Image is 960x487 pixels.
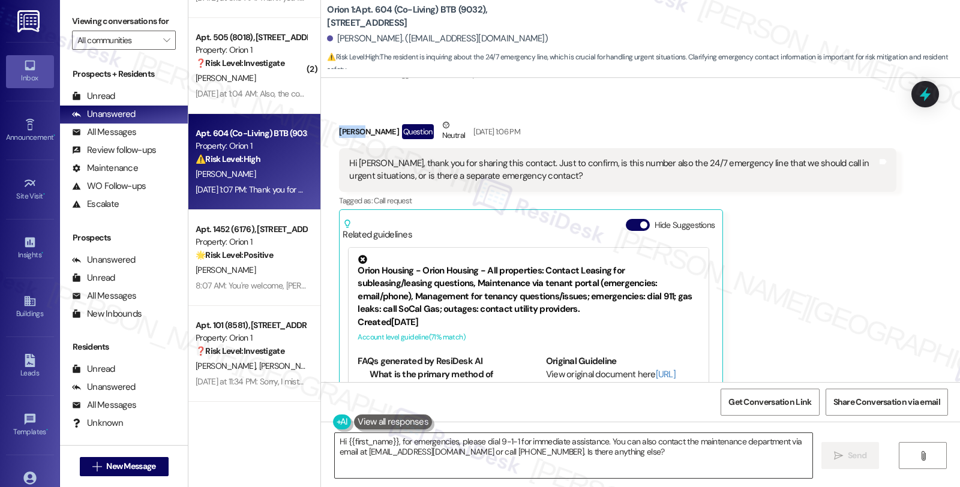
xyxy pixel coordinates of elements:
[358,355,482,367] b: FAQs generated by ResiDesk AI
[196,319,307,332] div: Apt. 101 (8581), [STREET_ADDRESS]
[196,376,592,387] div: [DATE] at 11:34 PM: Sorry, I mistakenly sent the previous message. I was wondering where I can th...
[196,73,256,83] span: [PERSON_NAME]
[6,55,54,88] a: Inbox
[77,31,157,50] input: All communities
[196,360,259,371] span: [PERSON_NAME]
[335,433,812,478] textarea: Hi {{first_name}}, for emergencies, please dial 9-1-1 for immediate assistance. You can also cont...
[6,409,54,441] a: Templates •
[402,124,434,139] div: Question
[327,4,567,29] b: Orion 1: Apt. 604 (Co-Living) BTB (9032), [STREET_ADDRESS]
[196,88,940,99] div: [DATE] at 1:04 AM: Also, the communal trash can has been blocked up inside, and piles of boxes an...
[72,272,115,284] div: Unread
[655,219,715,232] label: Hide Suggestions
[72,126,136,139] div: All Messages
[826,389,948,416] button: Share Conversation via email
[196,58,284,68] strong: ❓ Risk Level: Investigate
[72,108,136,121] div: Unanswered
[358,331,700,344] div: Account level guideline ( 71 % match)
[196,44,307,56] div: Property: Orion 1
[72,399,136,411] div: All Messages
[449,69,487,79] span: Call request
[196,236,307,248] div: Property: Orion 1
[72,417,123,429] div: Unknown
[72,162,138,175] div: Maintenance
[440,119,467,144] div: Neutral
[72,381,136,393] div: Unanswered
[106,460,155,473] span: New Message
[833,396,940,408] span: Share Conversation via email
[848,449,866,462] span: Send
[196,280,647,291] div: 8:07 AM: You're welcome, [PERSON_NAME]. Should you have other concerns, please feel free to reach...
[821,442,880,469] button: Send
[6,291,54,323] a: Buildings
[80,457,169,476] button: New Message
[196,154,260,164] strong: ⚠️ Risk Level: High
[43,190,45,199] span: •
[6,350,54,383] a: Leads
[17,10,42,32] img: ResiDesk Logo
[72,180,146,193] div: WO Follow-ups
[327,32,548,45] div: [PERSON_NAME]. ([EMAIL_ADDRESS][DOMAIN_NAME])
[72,144,156,157] div: Review follow-ups
[6,232,54,264] a: Insights •
[358,255,700,316] div: Orion Housing - Orion Housing - All properties: Contact Leasing for subleasing/leasing questions,...
[163,35,170,45] i: 
[72,12,176,31] label: Viewing conversations for
[546,368,700,394] div: View original document here
[196,140,307,152] div: Property: Orion 1
[339,192,896,209] div: Tagged as:
[92,462,101,471] i: 
[370,368,512,394] li: What is the primary method of communication for Orion Housing?
[349,157,877,183] div: Hi [PERSON_NAME], thank you for sharing this contact. Just to confirm, is this number also the 24...
[196,184,920,195] div: [DATE] 1:07 PM: Thank you for your message. Our offices are currently closed, but we will contact...
[339,119,896,148] div: [PERSON_NAME]
[196,332,307,344] div: Property: Orion 1
[546,355,617,367] b: Original Guideline
[919,451,928,461] i: 
[470,125,520,138] div: [DATE] 1:06 PM
[546,368,676,393] a: [URL][DOMAIN_NAME]…
[327,52,379,62] strong: ⚠️ Risk Level: High
[196,127,307,140] div: Apt. 604 (Co-Living) BTB (9032), [STREET_ADDRESS]
[72,90,115,103] div: Unread
[327,51,960,77] span: : The resident is inquiring about the 24/7 emergency line, which is crucial for handling urgent s...
[374,196,412,206] span: Call request
[196,169,256,179] span: [PERSON_NAME]
[6,173,54,206] a: Site Visit •
[259,360,395,371] span: [PERSON_NAME][GEOGRAPHIC_DATA]
[196,345,284,356] strong: ❓ Risk Level: Investigate
[429,69,449,79] span: Praise ,
[834,451,843,461] i: 
[343,219,412,241] div: Related guidelines
[358,316,700,329] div: Created [DATE]
[41,249,43,257] span: •
[196,264,256,275] span: [PERSON_NAME]
[60,341,188,353] div: Residents
[196,249,273,260] strong: 🌟 Risk Level: Positive
[196,31,307,44] div: Apt. 505 (8018), [STREET_ADDRESS]
[72,363,115,375] div: Unread
[72,308,142,320] div: New Inbounds
[721,389,819,416] button: Get Conversation Link
[46,426,48,434] span: •
[196,223,307,236] div: Apt. 1452 (6176), [STREET_ADDRESS]
[72,290,136,302] div: All Messages
[72,254,136,266] div: Unanswered
[53,131,55,140] span: •
[60,232,188,244] div: Prospects
[728,396,811,408] span: Get Conversation Link
[72,198,119,211] div: Escalate
[60,68,188,80] div: Prospects + Residents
